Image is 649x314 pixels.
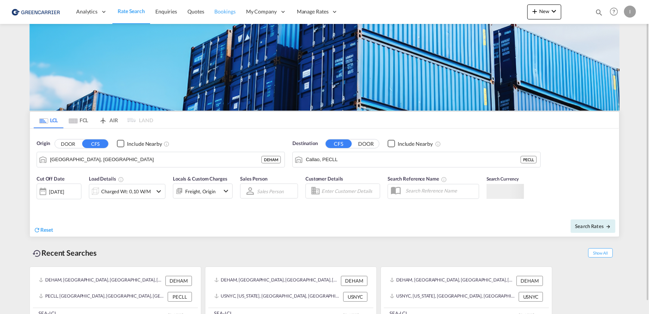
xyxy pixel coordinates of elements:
[353,139,379,148] button: DOOR
[40,227,53,233] span: Reset
[297,8,329,15] span: Manage Rates
[530,7,539,16] md-icon: icon-plus 400-fg
[240,176,267,182] span: Sales Person
[118,8,145,14] span: Rate Search
[261,156,281,163] div: DEHAM
[39,276,164,286] div: DEHAM, Hamburg, Germany, Western Europe, Europe
[63,112,93,128] md-tab-item: FCL
[588,248,613,258] span: Show All
[246,8,277,15] span: My Company
[595,8,603,19] div: icon-magnify
[32,249,41,258] md-icon: icon-backup-restore
[82,139,108,148] button: CFS
[187,8,204,15] span: Quotes
[571,219,615,233] button: Search Ratesicon-arrow-right
[34,112,153,128] md-pagination-wrapper: Use the left and right arrow keys to navigate between tabs
[608,5,620,18] span: Help
[549,7,558,16] md-icon: icon-chevron-down
[34,226,53,234] div: icon-refreshReset
[608,5,624,19] div: Help
[322,185,378,197] input: Enter Customer Details
[165,276,192,286] div: DEHAM
[292,140,318,147] span: Destination
[293,152,540,167] md-input-container: Callao, PECLL
[256,186,285,197] md-select: Sales Person
[39,292,166,302] div: PECLL, Callao, Peru, South America, Americas
[530,8,558,14] span: New
[89,184,165,199] div: Charged Wt: 0,10 W/Micon-chevron-down
[388,140,433,148] md-checkbox: Checkbox No Ink
[390,276,515,286] div: DEHAM, Hamburg, Germany, Western Europe, Europe
[516,276,543,286] div: DEHAM
[575,223,611,229] span: Search Rates
[624,6,636,18] div: I
[30,129,619,237] div: Origin DOOR CFS Checkbox No InkUnchecked: Ignores neighbouring ports when fetching rates.Checked ...
[441,176,447,182] md-icon: Your search will be saved by the below given name
[527,4,561,19] button: icon-plus 400-fgNewicon-chevron-down
[306,154,521,165] input: Search by Port
[29,244,100,261] div: Recent Searches
[398,140,433,148] div: Include Nearby
[519,292,543,302] div: USNYC
[49,188,64,195] div: [DATE]
[388,176,447,182] span: Search Reference Name
[99,116,108,121] md-icon: icon-airplane
[214,276,339,286] div: DEHAM, Hamburg, Germany, Western Europe, Europe
[127,140,162,148] div: Include Nearby
[221,187,230,196] md-icon: icon-chevron-down
[50,154,261,165] input: Search by Port
[34,227,40,233] md-icon: icon-refresh
[11,3,62,20] img: 1378a7308afe11ef83610d9e779c6b34.png
[173,176,227,182] span: Locals & Custom Charges
[76,8,97,15] span: Analytics
[215,8,236,15] span: Bookings
[29,24,619,111] img: GreenCarrierFCL_LCL.png
[93,112,123,128] md-tab-item: AIR
[34,112,63,128] md-tab-item: LCL
[487,176,519,182] span: Search Currency
[185,186,215,197] div: Freight Origin
[37,140,50,147] span: Origin
[37,176,65,182] span: Cut Off Date
[521,156,537,163] div: PECLL
[402,185,479,196] input: Search Reference Name
[154,187,163,196] md-icon: icon-chevron-down
[341,276,367,286] div: DEHAM
[101,186,151,197] div: Charged Wt: 0,10 W/M
[435,141,441,147] md-icon: Unchecked: Ignores neighbouring ports when fetching rates.Checked : Includes neighbouring ports w...
[89,176,124,182] span: Load Details
[595,8,603,16] md-icon: icon-magnify
[390,292,517,302] div: USNYC, New York, NY, United States, North America, Americas
[37,152,285,167] md-input-container: Hamburg, DEHAM
[326,139,352,148] button: CFS
[118,176,124,182] md-icon: Chargeable Weight
[37,198,42,209] md-datepicker: Select
[37,184,81,199] div: [DATE]
[117,140,162,148] md-checkbox: Checkbox No Ink
[173,184,233,198] div: Freight Originicon-chevron-down
[606,224,611,229] md-icon: icon-arrow-right
[168,292,192,302] div: PECLL
[164,141,170,147] md-icon: Unchecked: Ignores neighbouring ports when fetching rates.Checked : Includes neighbouring ports w...
[155,8,177,15] span: Enquiries
[343,292,367,302] div: USNYC
[214,292,341,302] div: USNYC, New York, NY, United States, North America, Americas
[55,139,81,148] button: DOOR
[305,176,343,182] span: Customer Details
